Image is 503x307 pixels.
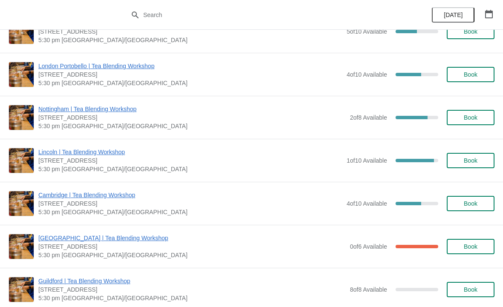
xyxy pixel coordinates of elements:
span: Book [464,157,477,164]
span: Guildford | Tea Blending Workshop [38,277,346,285]
span: 5:30 pm [GEOGRAPHIC_DATA]/[GEOGRAPHIC_DATA] [38,294,346,302]
img: Cambridge | Tea Blending Workshop | 8-9 Green Street, Cambridge, CB2 3JU | 5:30 pm Europe/London [9,191,34,216]
span: [GEOGRAPHIC_DATA] | Tea Blending Workshop [38,234,346,242]
span: London Portobello | Tea Blending Workshop [38,62,342,70]
button: [DATE] [432,7,474,23]
span: 8 of 8 Available [350,286,387,293]
button: Book [447,196,494,211]
span: 5:30 pm [GEOGRAPHIC_DATA]/[GEOGRAPHIC_DATA] [38,165,342,173]
span: 4 of 10 Available [347,71,387,78]
span: [STREET_ADDRESS] [38,156,342,165]
span: Book [464,200,477,207]
img: Manchester | Tea Blending Workshop | 57 Church St, Manchester, M4 1PD | 5:30 pm Europe/London [9,19,34,44]
span: Book [464,114,477,121]
span: 0 of 6 Available [350,243,387,250]
span: 5:30 pm [GEOGRAPHIC_DATA]/[GEOGRAPHIC_DATA] [38,251,346,259]
button: Book [447,239,494,254]
img: Lincoln | Tea Blending Workshop | 30 Sincil Street, Lincoln, LN5 7ET | 5:30 pm Europe/London [9,148,34,173]
span: [DATE] [444,11,463,18]
span: Book [464,71,477,78]
span: Book [464,243,477,250]
button: Book [447,153,494,168]
span: Book [464,28,477,35]
input: Search [143,7,377,23]
span: 2 of 8 Available [350,114,387,121]
span: [STREET_ADDRESS] [38,70,342,79]
span: 5 of 10 Available [347,28,387,35]
span: 5:30 pm [GEOGRAPHIC_DATA]/[GEOGRAPHIC_DATA] [38,36,342,44]
span: Book [464,286,477,293]
img: London Portobello | Tea Blending Workshop | 158 Portobello Rd, London W11 2EB, UK | 5:30 pm Europ... [9,62,34,87]
span: 4 of 10 Available [347,200,387,207]
span: 5:30 pm [GEOGRAPHIC_DATA]/[GEOGRAPHIC_DATA] [38,122,346,130]
span: [STREET_ADDRESS] [38,242,346,251]
span: 5:30 pm [GEOGRAPHIC_DATA]/[GEOGRAPHIC_DATA] [38,208,342,216]
span: [STREET_ADDRESS] [38,27,342,36]
img: Nottingham | Tea Blending Workshop | 24 Bridlesmith Gate, Nottingham NG1 2GQ, UK | 5:30 pm Europe... [9,105,34,130]
span: [STREET_ADDRESS] [38,199,342,208]
button: Book [447,282,494,297]
span: 1 of 10 Available [347,157,387,164]
span: [STREET_ADDRESS] [38,113,346,122]
span: 5:30 pm [GEOGRAPHIC_DATA]/[GEOGRAPHIC_DATA] [38,79,342,87]
img: London Covent Garden | Tea Blending Workshop | 11 Monmouth St, London, WC2H 9DA | 5:30 pm Europe/... [9,234,34,259]
button: Book [447,24,494,39]
span: Lincoln | Tea Blending Workshop [38,148,342,156]
button: Book [447,110,494,125]
span: [STREET_ADDRESS] [38,285,346,294]
span: Nottingham | Tea Blending Workshop [38,105,346,113]
img: Guildford | Tea Blending Workshop | 5 Market Street, Guildford, GU1 4LB | 5:30 pm Europe/London [9,277,34,302]
span: Cambridge | Tea Blending Workshop [38,191,342,199]
button: Book [447,67,494,82]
